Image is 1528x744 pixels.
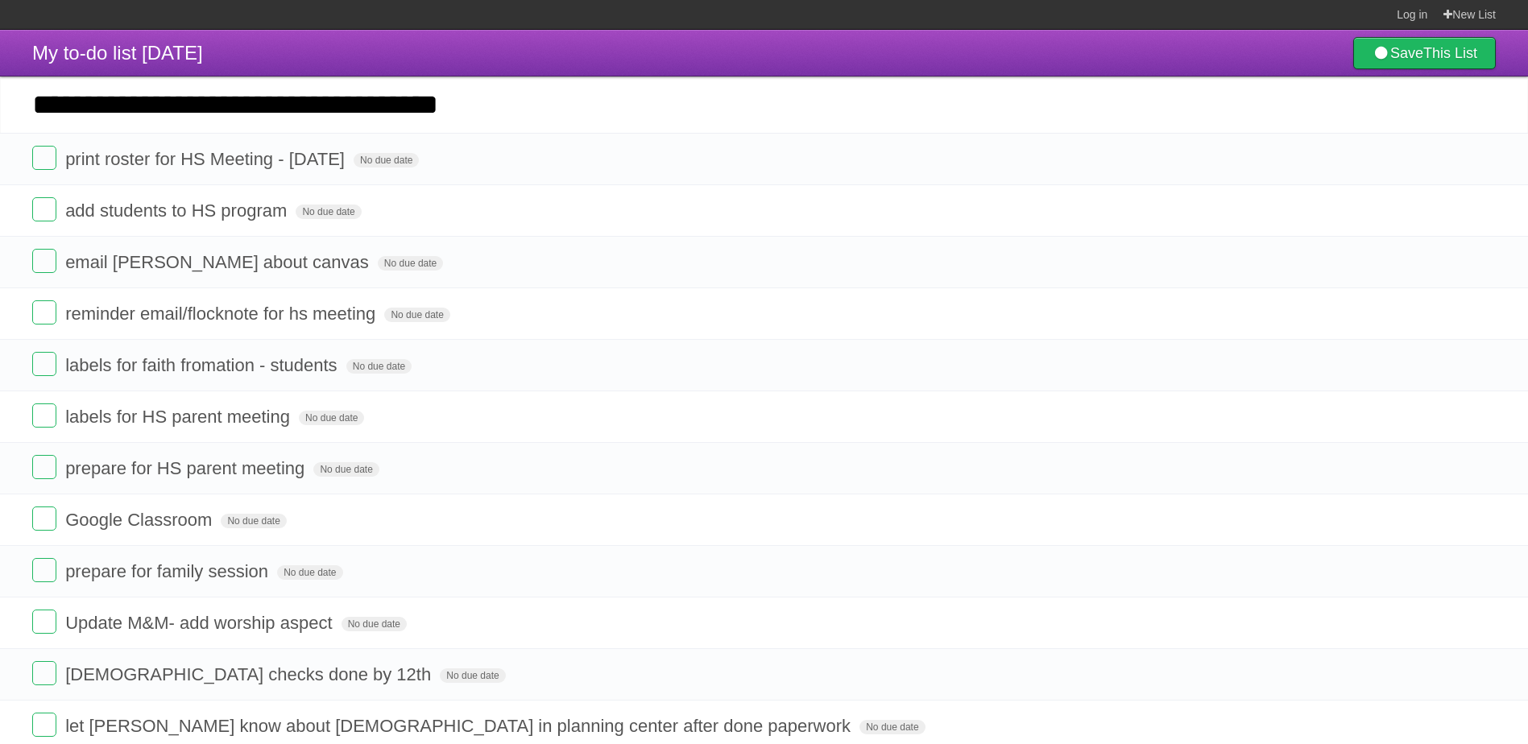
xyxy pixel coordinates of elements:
span: No due date [221,514,286,528]
span: prepare for family session [65,561,272,581]
span: No due date [313,462,379,477]
span: Google Classroom [65,510,216,530]
span: Update M&M- add worship aspect [65,613,336,633]
label: Done [32,558,56,582]
span: labels for HS parent meeting [65,407,294,427]
span: No due date [346,359,412,374]
span: add students to HS program [65,200,291,221]
span: let [PERSON_NAME] know about [DEMOGRAPHIC_DATA] in planning center after done paperwork [65,716,855,736]
label: Done [32,455,56,479]
label: Done [32,197,56,221]
span: No due date [354,153,419,167]
span: reminder email/flocknote for hs meeting [65,304,379,324]
span: No due date [342,617,407,631]
label: Done [32,506,56,531]
a: SaveThis List [1353,37,1496,69]
span: My to-do list [DATE] [32,42,203,64]
span: print roster for HS Meeting - [DATE] [65,149,349,169]
label: Done [32,146,56,170]
span: No due date [277,565,342,580]
span: No due date [440,668,505,683]
span: prepare for HS parent meeting [65,458,308,478]
label: Done [32,352,56,376]
span: No due date [384,308,449,322]
label: Done [32,300,56,324]
label: Done [32,610,56,634]
label: Done [32,403,56,428]
label: Done [32,713,56,737]
span: labels for faith fromation - students [65,355,342,375]
span: No due date [296,205,361,219]
label: Done [32,249,56,273]
span: email [PERSON_NAME] about canvas [65,252,373,272]
span: No due date [299,411,364,425]
label: Done [32,661,56,685]
span: [DEMOGRAPHIC_DATA] checks done by 12th [65,664,435,684]
span: No due date [859,720,925,734]
span: No due date [378,256,443,271]
b: This List [1423,45,1477,61]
